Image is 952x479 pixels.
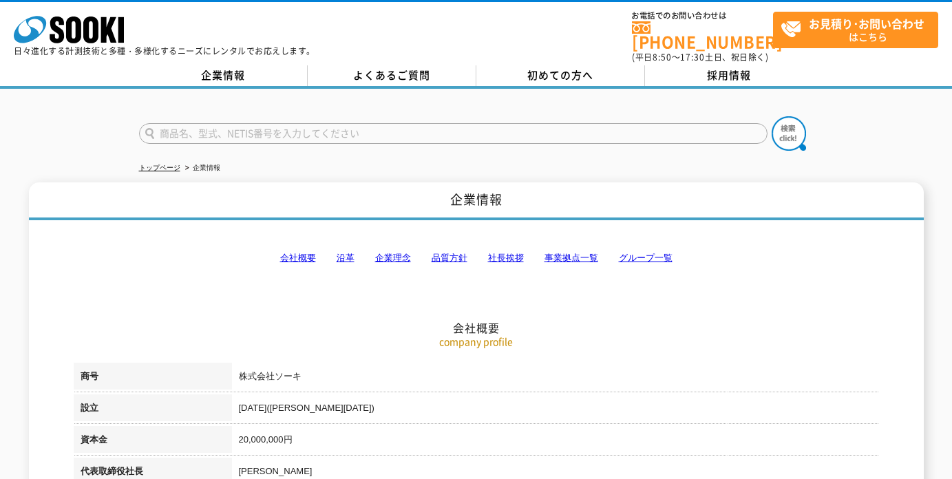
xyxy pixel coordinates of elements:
[544,253,598,263] a: 事業拠点一覧
[308,65,476,86] a: よくあるご質問
[680,51,705,63] span: 17:30
[14,47,315,55] p: 日々進化する計測技術と多種・多様化するニーズにレンタルでお応えします。
[527,67,593,83] span: 初めての方へ
[139,164,180,171] a: トップページ
[645,65,814,86] a: 採用情報
[619,253,673,263] a: グループ一覧
[182,161,220,175] li: 企業情報
[432,253,467,263] a: 品質方針
[476,65,645,86] a: 初めての方へ
[809,15,924,32] strong: お見積り･お問い合わせ
[488,253,524,263] a: 社長挨拶
[139,65,308,86] a: 企業情報
[337,253,355,263] a: 沿革
[74,183,879,335] h2: 会社概要
[139,123,768,144] input: 商品名、型式、NETIS番号を入力してください
[632,21,773,50] a: [PHONE_NUMBER]
[74,426,232,458] th: 資本金
[29,182,924,220] h1: 企業情報
[772,116,806,151] img: btn_search.png
[632,51,768,63] span: (平日 ～ 土日、祝日除く)
[632,12,773,20] span: お電話でのお問い合わせは
[74,394,232,426] th: 設立
[781,12,938,47] span: はこちら
[773,12,938,48] a: お見積り･お問い合わせはこちら
[232,426,879,458] td: 20,000,000円
[74,363,232,394] th: 商号
[74,334,879,349] p: company profile
[653,51,672,63] span: 8:50
[232,363,879,394] td: 株式会社ソーキ
[232,394,879,426] td: [DATE]([PERSON_NAME][DATE])
[280,253,316,263] a: 会社概要
[375,253,411,263] a: 企業理念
